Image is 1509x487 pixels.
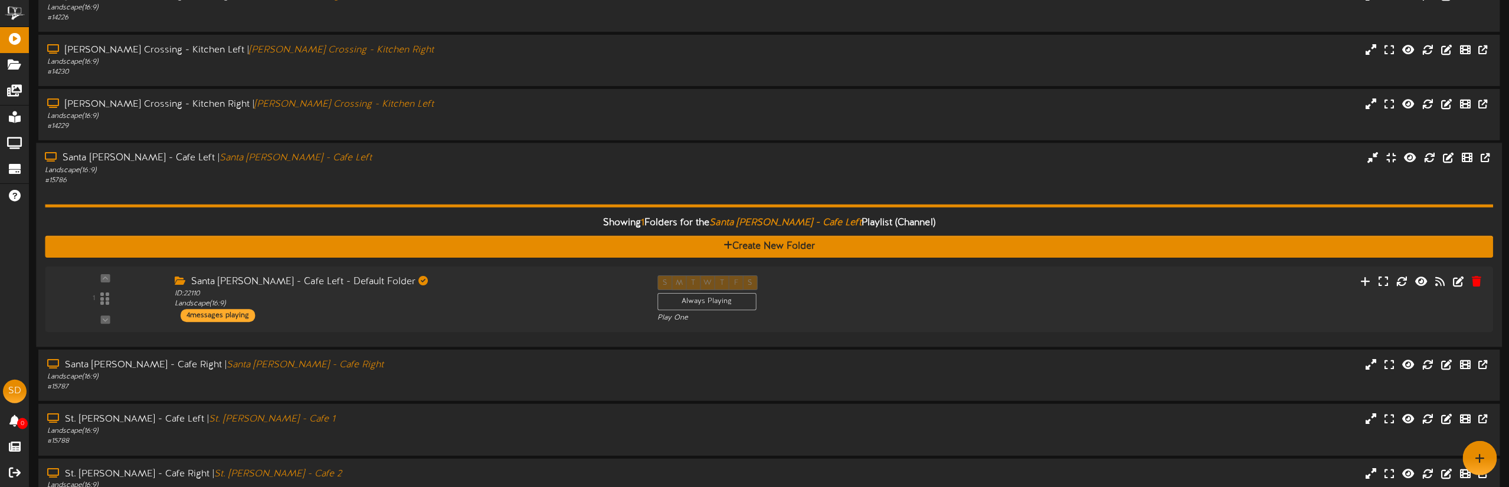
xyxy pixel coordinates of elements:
i: Santa [PERSON_NAME] - Cafe Right [227,360,384,370]
i: [PERSON_NAME] Crossing - Kitchen Right [249,45,434,55]
div: [PERSON_NAME] Crossing - Kitchen Left | [47,44,639,57]
div: Landscape ( 16:9 ) [47,57,639,67]
div: Showing Folders for the Playlist (Channel) [36,210,1502,236]
div: St. [PERSON_NAME] - Cafe Right | [47,468,639,481]
div: # 14226 [47,13,639,23]
div: Santa [PERSON_NAME] - Cafe Left - Default Folder [175,275,640,289]
div: Santa [PERSON_NAME] - Cafe Right | [47,358,639,372]
div: # 14229 [47,121,639,131]
span: 0 [17,418,28,429]
div: # 15787 [47,382,639,392]
div: 4 messages playing [181,309,255,322]
i: St. [PERSON_NAME] - Cafe 1 [209,414,335,425]
i: Santa [PERSON_NAME] - Cafe Left [220,153,372,164]
div: SD [3,380,27,403]
div: Landscape ( 16:9 ) [47,372,639,382]
button: Create New Folder [45,236,1493,258]
div: Landscape ( 16:9 ) [47,3,639,13]
div: St. [PERSON_NAME] - Cafe Left | [47,413,639,426]
div: Landscape ( 16:9 ) [45,166,638,176]
i: [PERSON_NAME] Crossing - Kitchen Left [254,99,434,110]
div: Landscape ( 16:9 ) [47,426,639,436]
div: Landscape ( 16:9 ) [47,111,639,121]
div: # 14230 [47,67,639,77]
i: St. [PERSON_NAME] - Cafe 2 [214,469,342,479]
div: Santa [PERSON_NAME] - Cafe Left | [45,152,638,166]
div: # 15788 [47,436,639,446]
div: [PERSON_NAME] Crossing - Kitchen Right | [47,98,639,111]
i: Santa [PERSON_NAME] - Cafe Left [710,218,862,228]
div: ID: 22110 Landscape ( 16:9 ) [175,289,640,309]
div: # 15786 [45,176,638,186]
span: 1 [641,218,644,228]
div: Always Playing [657,293,757,310]
div: Play One [657,314,1001,324]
